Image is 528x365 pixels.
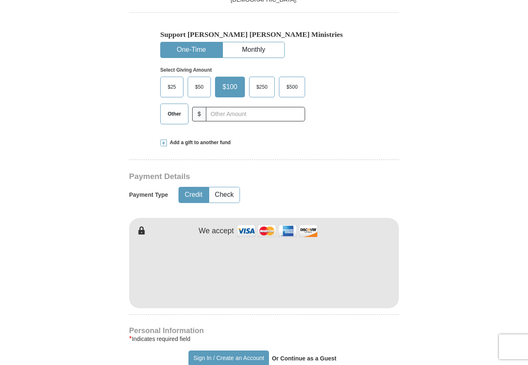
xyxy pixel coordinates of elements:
[160,67,212,73] strong: Select Giving Amount
[164,81,180,93] span: $25
[218,81,242,93] span: $100
[191,81,208,93] span: $50
[179,187,208,203] button: Credit
[161,42,222,58] button: One-Time
[206,107,305,121] input: Other Amount
[160,30,368,39] h5: Support [PERSON_NAME] [PERSON_NAME] Ministries
[164,108,185,120] span: Other
[129,327,399,334] h4: Personal Information
[167,139,231,146] span: Add a gift to another fund
[252,81,272,93] span: $250
[192,107,206,121] span: $
[129,334,399,344] div: Indicates required field
[129,191,168,198] h5: Payment Type
[272,355,337,362] strong: Or Continue as a Guest
[199,227,234,236] h4: We accept
[282,81,302,93] span: $500
[236,222,319,240] img: credit cards accepted
[209,187,240,203] button: Check
[129,172,341,181] h3: Payment Details
[223,42,284,58] button: Monthly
